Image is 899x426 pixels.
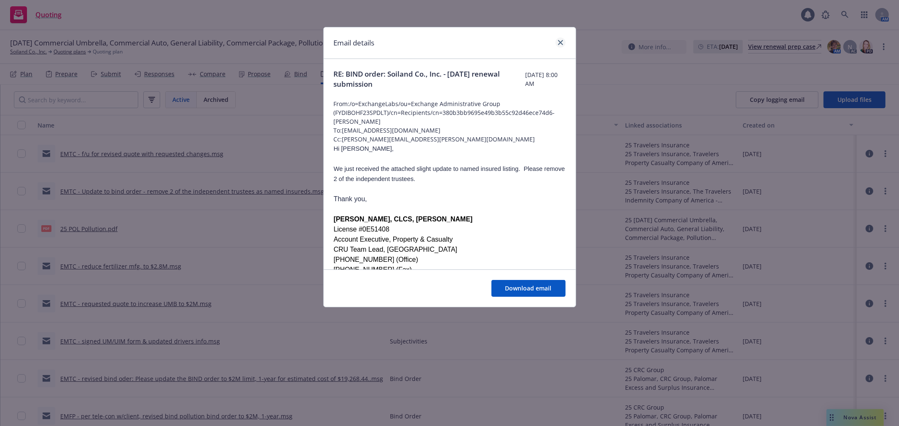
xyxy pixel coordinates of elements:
span: To: [EMAIL_ADDRESS][DOMAIN_NAME] [334,126,566,135]
span: Cc: [PERSON_NAME][EMAIL_ADDRESS][PERSON_NAME][DOMAIN_NAME] [334,135,566,144]
span: [DATE] 8:00 AM [525,70,565,88]
span: License #0E51408 [334,226,390,233]
span: Account Executive, Property & Casualty [334,236,453,243]
span: CRU Team Lead, [GEOGRAPHIC_DATA] [334,246,457,253]
span: Thank you, [334,195,367,202]
span: From: /o=ExchangeLabs/ou=Exchange Administrative Group (FYDIBOHF23SPDLT)/cn=Recipients/cn=380b3bb... [334,99,566,126]
button: Download email [491,280,566,297]
span: RE: BIND order: Soiland Co., Inc. - [DATE] renewal submission [334,69,526,89]
span: [PERSON_NAME], CLCS, [PERSON_NAME] [334,216,473,223]
span: Download email [505,284,552,292]
span: [PHONE_NUMBER] (Office) [334,256,419,263]
span: We just received the attached slight update to named insured listing. Please remove 2 of the inde... [334,165,565,182]
span: [PHONE_NUMBER] (Fax) [334,266,412,273]
span: Hi [PERSON_NAME], [334,145,394,152]
h1: Email details [334,37,375,48]
a: close [556,37,566,48]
